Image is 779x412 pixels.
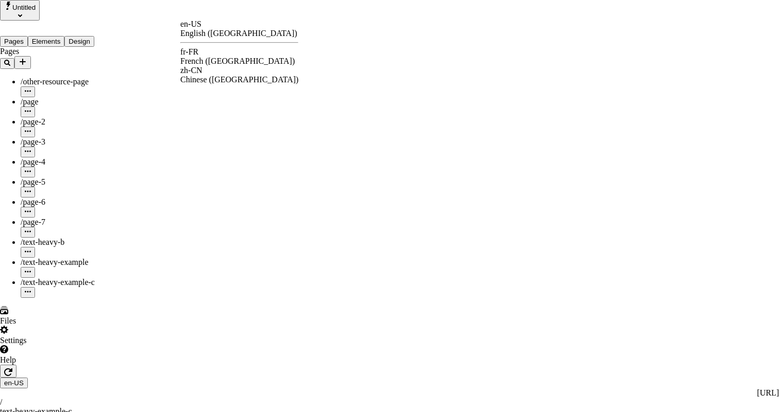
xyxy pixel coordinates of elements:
[180,57,298,66] div: French ([GEOGRAPHIC_DATA])
[180,20,298,84] div: Open locale picker
[180,75,298,84] div: Chinese ([GEOGRAPHIC_DATA])
[180,47,298,57] div: fr-FR
[180,20,298,29] div: en-US
[180,29,298,38] div: English ([GEOGRAPHIC_DATA])
[180,66,298,75] div: zh-CN
[4,8,150,17] p: Cookie Test Route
